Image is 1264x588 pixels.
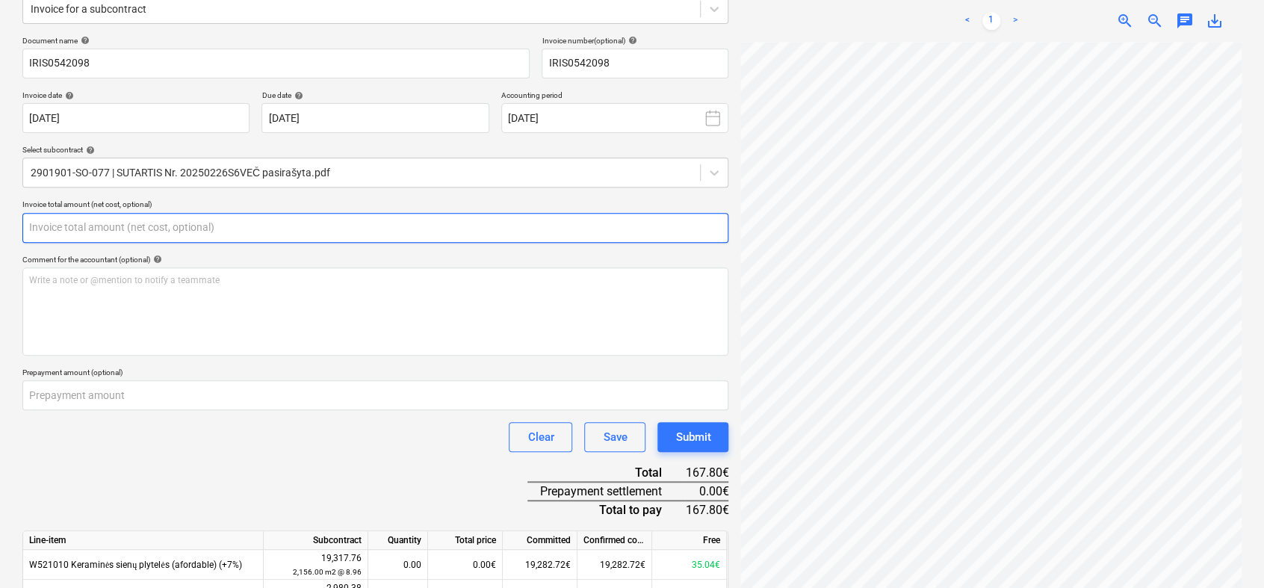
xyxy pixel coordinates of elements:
small: 2,156.00 m2 @ 8.96 [293,568,362,576]
div: Total to pay [527,501,685,519]
div: 19,317.76 [270,551,362,579]
div: Comment for the accountant (optional) [22,255,728,264]
div: Subcontract [264,531,368,550]
input: Invoice date not specified [22,103,250,133]
span: zoom_in [1116,12,1134,30]
div: Prepayment settlement [527,482,685,501]
div: Due date [261,90,489,100]
span: help [625,36,636,45]
p: Prepayment amount (optional) [22,368,728,380]
span: help [150,255,162,264]
div: Quantity [368,531,428,550]
div: Invoice number (optional) [542,36,728,46]
input: Document name [22,49,530,78]
div: 19,282.72€ [503,550,577,580]
button: Clear [509,422,572,452]
input: Due date not specified [261,103,489,133]
div: Clear [527,427,554,447]
a: Previous page [958,12,976,30]
input: Invoice total amount (net cost, optional) [22,213,728,243]
div: Invoice date [22,90,250,100]
button: Submit [657,422,728,452]
p: Invoice total amount (net cost, optional) [22,199,728,212]
span: save_alt [1206,12,1224,30]
div: Committed [503,531,577,550]
span: chat [1176,12,1194,30]
span: help [78,36,90,45]
div: Line-item [23,531,264,550]
div: 0.00€ [428,550,503,580]
a: Page 1 is your current page [982,12,1000,30]
div: Free [652,531,727,550]
span: help [62,91,74,100]
div: 0.00€ [685,482,728,501]
button: [DATE] [501,103,728,133]
button: Save [584,422,645,452]
div: 0.00 [374,550,421,580]
div: Total [527,464,685,482]
input: Invoice number [542,49,728,78]
div: Document name [22,36,530,46]
div: 167.80€ [685,501,728,519]
span: W521010 Keraminės sienų plytelės (afordable) (+7%) [29,560,242,570]
div: Submit [675,427,710,447]
div: Confirmed costs [577,531,652,550]
div: 167.80€ [685,464,728,482]
iframe: Chat Widget [1189,516,1264,588]
div: Total price [428,531,503,550]
div: 35.04€ [652,550,727,580]
p: Accounting period [501,90,728,103]
span: zoom_out [1146,12,1164,30]
span: help [83,146,95,155]
div: 19,282.72€ [577,550,652,580]
div: Save [603,427,627,447]
div: Select subcontract [22,145,728,155]
input: Prepayment amount [22,380,728,410]
a: Next page [1006,12,1024,30]
span: help [291,91,303,100]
